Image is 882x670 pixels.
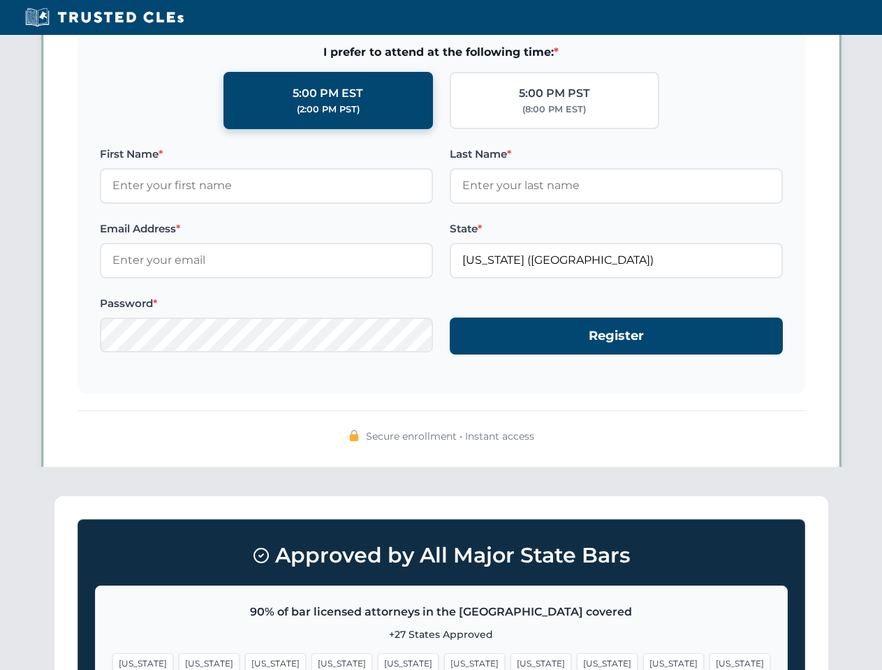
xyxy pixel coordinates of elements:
[112,627,770,642] p: +27 States Approved
[100,146,433,163] label: First Name
[21,7,188,28] img: Trusted CLEs
[522,103,586,117] div: (8:00 PM EST)
[450,221,783,237] label: State
[95,537,788,574] h3: Approved by All Major State Bars
[100,295,433,312] label: Password
[112,603,770,621] p: 90% of bar licensed attorneys in the [GEOGRAPHIC_DATA] covered
[450,146,783,163] label: Last Name
[519,84,590,103] div: 5:00 PM PST
[293,84,363,103] div: 5:00 PM EST
[450,318,783,355] button: Register
[100,243,433,278] input: Enter your email
[100,168,433,203] input: Enter your first name
[100,221,433,237] label: Email Address
[297,103,360,117] div: (2:00 PM PST)
[100,43,783,61] span: I prefer to attend at the following time:
[450,168,783,203] input: Enter your last name
[450,243,783,278] input: Florida (FL)
[348,430,360,441] img: 🔒
[366,429,534,444] span: Secure enrollment • Instant access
